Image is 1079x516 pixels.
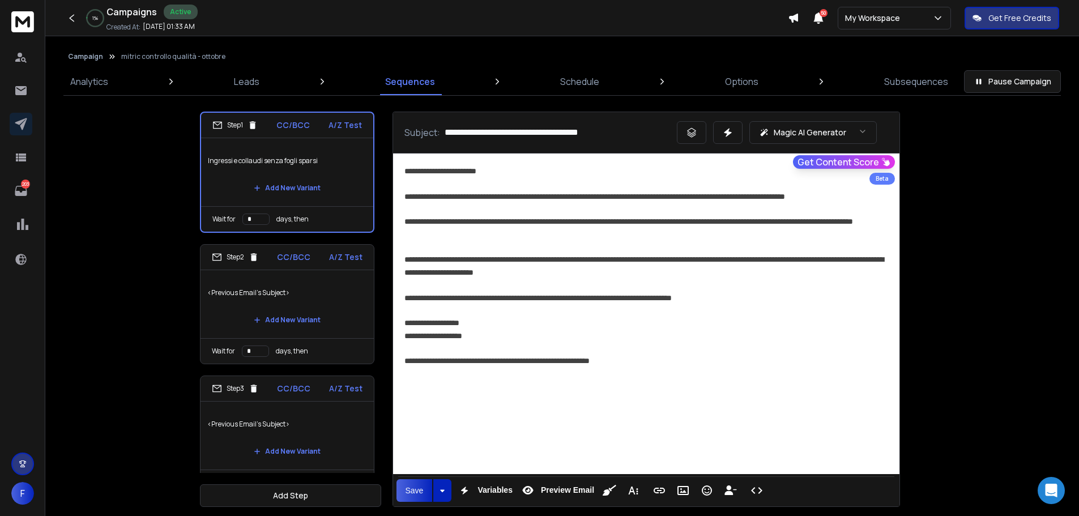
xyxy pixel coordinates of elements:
[884,75,948,88] p: Subsequences
[207,277,367,309] p: <Previous Email's Subject>
[68,52,103,61] button: Campaign
[329,251,362,263] p: A/Z Test
[200,376,374,496] li: Step3CC/BCCA/Z Test<Previous Email's Subject>Add New VariantWait fordays, then
[70,75,108,88] p: Analytics
[212,252,259,262] div: Step 2
[329,383,362,394] p: A/Z Test
[276,215,309,224] p: days, then
[746,479,767,502] button: Code View
[454,479,515,502] button: Variables
[106,5,157,19] h1: Campaigns
[649,479,670,502] button: Insert Link (Ctrl+K)
[964,70,1061,93] button: Pause Campaign
[385,75,435,88] p: Sequences
[599,479,620,502] button: Clean HTML
[212,383,259,394] div: Step 3
[212,347,235,356] p: Wait for
[517,479,596,502] button: Preview Email
[207,408,367,440] p: <Previous Email's Subject>
[696,479,718,502] button: Emoticons
[720,479,741,502] button: Insert Unsubscribe Link
[245,177,330,199] button: Add New Variant
[234,75,259,88] p: Leads
[560,75,599,88] p: Schedule
[245,440,330,463] button: Add New Variant
[106,23,140,32] p: Created At:
[164,5,198,19] div: Active
[276,120,310,131] p: CC/BCC
[200,484,381,507] button: Add Step
[21,180,30,189] p: 203
[845,12,905,24] p: My Workspace
[793,155,895,169] button: Get Content Score
[227,68,266,95] a: Leads
[245,309,330,331] button: Add New Variant
[200,244,374,364] li: Step2CC/BCCA/Z Test<Previous Email's Subject>Add New VariantWait fordays, then
[622,479,644,502] button: More Text
[10,180,32,202] a: 203
[212,215,236,224] p: Wait for
[877,68,955,95] a: Subsequences
[200,112,374,233] li: Step1CC/BCCA/Z TestIngressi e collaudi senza fogli sparsiAdd New VariantWait fordays, then
[276,347,308,356] p: days, then
[208,145,366,177] p: Ingressi e collaudi senza fogli sparsi
[92,15,98,22] p: 1 %
[718,68,765,95] a: Options
[539,485,596,495] span: Preview Email
[121,52,225,61] p: mitric controllo qualità - ottobre
[277,383,310,394] p: CC/BCC
[1038,477,1065,504] div: Open Intercom Messenger
[774,127,846,138] p: Magic AI Generator
[553,68,606,95] a: Schedule
[749,121,877,144] button: Magic AI Generator
[378,68,442,95] a: Sequences
[869,173,895,185] div: Beta
[277,251,310,263] p: CC/BCC
[965,7,1059,29] button: Get Free Credits
[212,120,258,130] div: Step 1
[725,75,758,88] p: Options
[63,68,115,95] a: Analytics
[329,120,362,131] p: A/Z Test
[143,22,195,31] p: [DATE] 01:33 AM
[11,482,34,505] button: F
[475,485,515,495] span: Variables
[672,479,694,502] button: Insert Image (Ctrl+P)
[988,12,1051,24] p: Get Free Credits
[396,479,433,502] button: Save
[404,126,440,139] p: Subject:
[820,9,828,17] span: 50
